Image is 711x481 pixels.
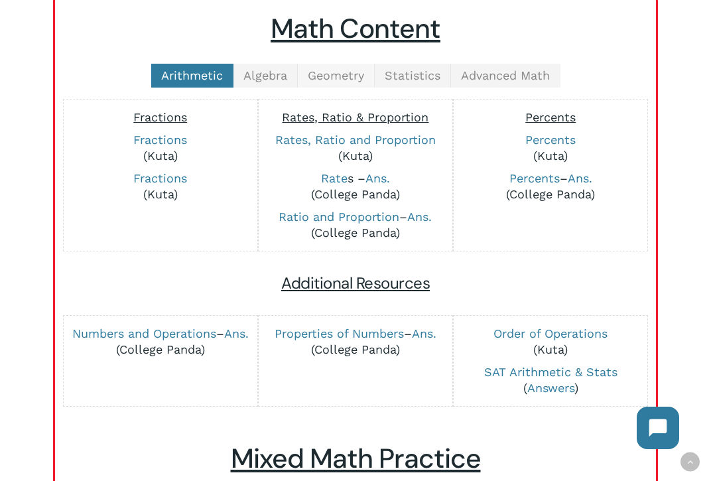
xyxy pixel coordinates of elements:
span: Statistics [385,68,440,82]
p: – (College Panda) [460,171,641,202]
p: – (College Panda) [265,209,446,241]
p: (Kuta) [70,171,251,202]
a: Advanced Math [451,64,560,88]
u: Math Content [271,11,440,46]
a: Ratio and Proportion [279,210,399,224]
span: Percents [525,110,576,124]
a: Algebra [233,64,298,88]
p: (Kuta) [460,132,641,164]
a: Answers [527,381,574,395]
u: Mixed Math Practice [231,441,481,476]
a: Ans. [412,326,436,340]
span: Advanced Math [461,68,550,82]
iframe: Chatbot [623,393,692,462]
span: Additional Resources [281,273,430,293]
a: Properties of Numbers [275,326,404,340]
p: (Kuta) [460,326,641,358]
a: Fractions [133,171,187,185]
a: Order of Operations [493,326,608,340]
span: Geometry [308,68,364,82]
a: Rates, Ratio and Proportion [275,133,436,147]
span: Rates, Ratio & Proportion [282,110,428,124]
a: Ans. [407,210,432,224]
p: – (College Panda) [70,326,251,358]
span: Arithmetic [161,68,223,82]
a: Statistics [375,64,451,88]
a: Percents [525,133,576,147]
span: Algebra [243,68,287,82]
p: ( ) [460,364,641,396]
a: Percents [509,171,560,185]
p: (Kuta) [265,132,446,164]
a: Arithmetic [151,64,233,88]
p: (Kuta) [70,132,251,164]
a: Fractions [133,133,187,147]
a: SAT Arithmetic & Stats [484,365,617,379]
p: s – (College Panda) [265,171,446,202]
a: Ans. [224,326,249,340]
p: – (College Panda) [265,326,446,358]
a: Ans. [568,171,592,185]
span: Fractions [133,110,187,124]
a: Ans. [365,171,390,185]
a: Geometry [298,64,375,88]
a: Rate [321,171,348,185]
a: Numbers and Operations [72,326,216,340]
